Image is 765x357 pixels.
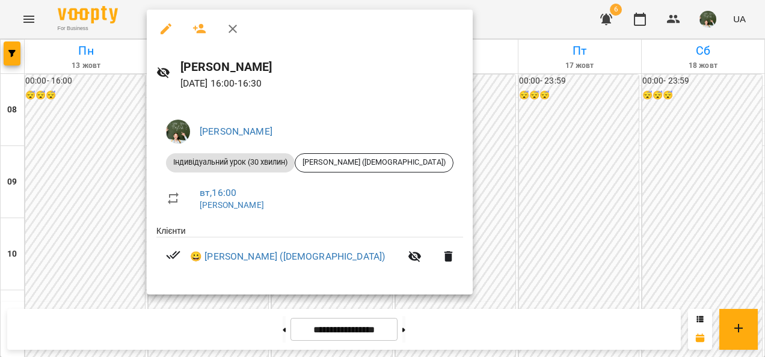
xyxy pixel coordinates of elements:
img: 7f22f8f6d9326e8f8d8bbe533a0e5c13.jpeg [166,120,190,144]
svg: Візит сплачено [166,248,180,262]
a: 😀 [PERSON_NAME] ([DEMOGRAPHIC_DATA]) [190,249,385,264]
div: [PERSON_NAME] ([DEMOGRAPHIC_DATA]) [295,153,453,172]
span: [PERSON_NAME] ([DEMOGRAPHIC_DATA]) [295,157,453,168]
span: Індивідуальний урок (30 хвилин) [166,157,295,168]
a: вт , 16:00 [200,187,236,198]
a: [PERSON_NAME] [200,126,272,137]
a: [PERSON_NAME] [200,200,264,210]
h6: [PERSON_NAME] [180,58,463,76]
ul: Клієнти [156,225,463,281]
p: [DATE] 16:00 - 16:30 [180,76,463,91]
